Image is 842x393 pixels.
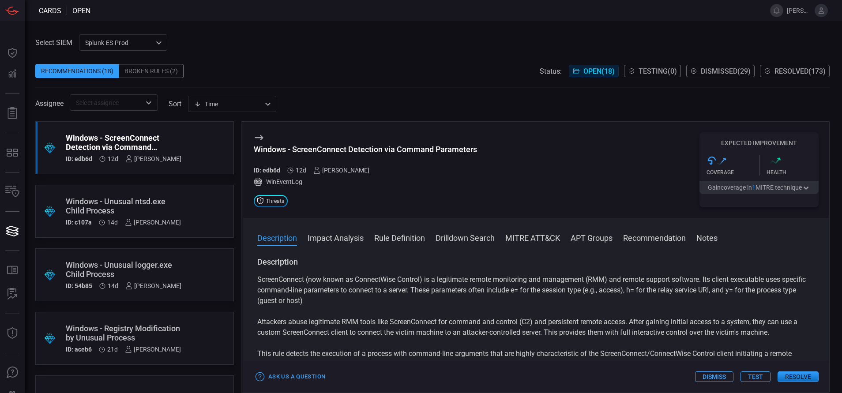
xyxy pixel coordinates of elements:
span: [PERSON_NAME].[PERSON_NAME] [787,7,811,14]
span: Open ( 18 ) [583,67,615,75]
div: Windows - Unusual logger.exe Child Process [66,260,181,279]
input: Select assignee [72,97,141,108]
span: Resolved ( 173 ) [774,67,826,75]
div: [PERSON_NAME] [313,167,369,174]
button: Testing(0) [624,65,681,77]
span: 1 [752,184,756,191]
button: MITRE - Detection Posture [2,142,23,163]
button: ALERT ANALYSIS [2,284,23,305]
div: Windows - ScreenConnect Detection via Command Parameters [66,133,181,152]
div: Health [767,169,819,176]
span: Sep 09, 2025 2:15 PM [296,167,306,174]
span: open [72,7,90,15]
div: [PERSON_NAME] [125,155,181,162]
button: Rule Definition [374,232,425,243]
button: Cards [2,221,23,242]
h3: Description [257,257,815,267]
button: Resolved(173) [760,65,830,77]
label: sort [169,100,181,108]
p: ScreenConnect (now known as ConnectWise Control) is a legitimate remote monitoring and management... [257,274,815,306]
h5: ID: edb6d [66,155,92,162]
button: Open [143,97,155,109]
button: Drilldown Search [436,232,495,243]
div: Time [194,100,262,109]
div: Windows - Registry Modification by Unusual Process [66,324,181,342]
div: [PERSON_NAME] [125,346,181,353]
button: Threat Intelligence [2,323,23,344]
button: Open(18) [569,65,619,77]
div: [PERSON_NAME] [125,282,181,289]
button: Dismissed(29) [686,65,755,77]
button: APT Groups [571,232,613,243]
div: WinEventLog [254,177,477,186]
div: [PERSON_NAME] [125,219,181,226]
button: Rule Catalog [2,260,23,281]
button: Resolve [778,371,819,382]
h5: ID: c107a [66,219,92,226]
div: Broken Rules (2) [119,64,184,78]
p: Attackers abuse legitimate RMM tools like ScreenConnect for command and control (C2) and persiste... [257,317,815,338]
button: Notes [696,232,718,243]
h5: Expected Improvement [699,139,819,146]
span: Testing ( 0 ) [639,67,677,75]
span: Sep 07, 2025 10:22 AM [108,282,118,289]
button: Ask Us a Question [254,370,327,384]
div: Coverage [707,169,759,176]
button: Impact Analysis [308,232,364,243]
span: Status: [540,67,562,75]
span: Assignee [35,99,64,108]
button: Dashboard [2,42,23,64]
span: Sep 09, 2025 2:15 PM [108,155,118,162]
div: Recommendations (18) [35,64,119,78]
span: Cards [39,7,61,15]
button: Dismiss [695,371,733,382]
button: Detections [2,64,23,85]
span: Dismissed ( 29 ) [701,67,751,75]
button: Ask Us A Question [2,362,23,383]
button: Test [741,371,771,382]
h5: ID: aceb6 [66,346,92,353]
button: Description [257,232,297,243]
button: MITRE ATT&CK [505,232,560,243]
span: Aug 31, 2025 11:50 AM [107,346,118,353]
button: Recommendation [623,232,686,243]
button: Gaincoverage in1MITRE technique [699,181,819,194]
h5: ID: 54b85 [66,282,92,289]
button: Reports [2,103,23,124]
label: Select SIEM [35,38,72,47]
div: Windows - ScreenConnect Detection via Command Parameters [254,145,477,154]
p: This rule detects the execution of a process with command-line arguments that are highly characte... [257,348,815,370]
h5: ID: edb6d [254,167,280,174]
span: Sep 07, 2025 10:22 AM [107,219,118,226]
button: Inventory [2,181,23,202]
span: Threats [266,198,284,204]
div: Windows - Unusual ntsd.exe Child Process [66,197,181,215]
p: Splunk-ES-Prod [85,38,153,47]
